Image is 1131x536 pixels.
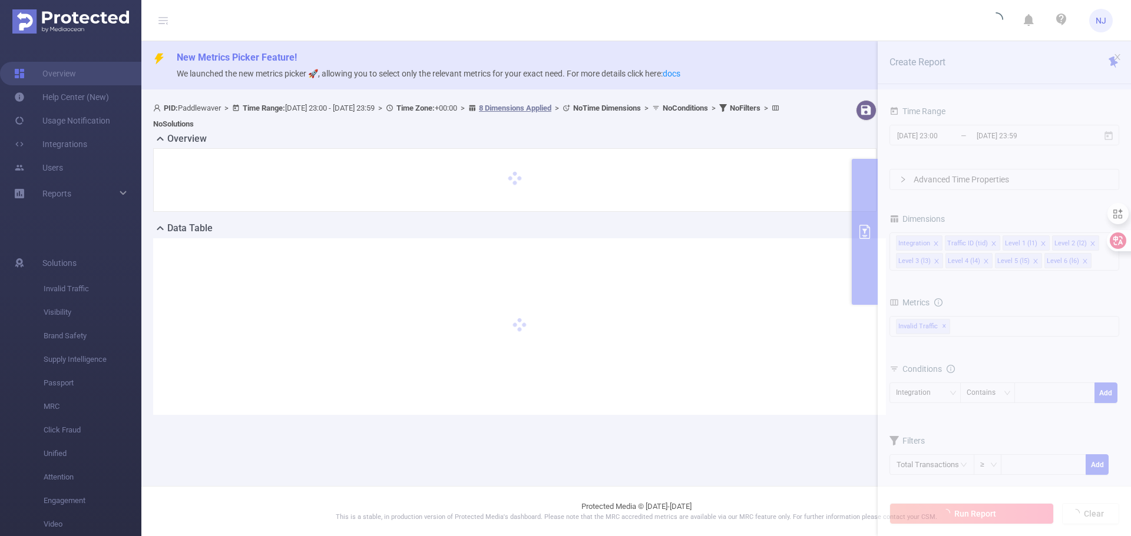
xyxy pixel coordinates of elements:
span: Reports [42,189,71,198]
span: We launched the new metrics picker 🚀, allowing you to select only the relevant metrics for your e... [177,69,680,78]
b: Time Zone: [396,104,435,112]
a: Users [14,156,63,179]
footer: Protected Media © [DATE]-[DATE] [141,486,1131,536]
i: icon: thunderbolt [153,53,165,65]
span: Unified [44,442,141,465]
h2: Data Table [167,221,213,235]
span: MRC [44,395,141,418]
b: PID: [164,104,178,112]
a: Overview [14,62,76,85]
span: > [551,104,563,112]
span: Engagement [44,489,141,512]
button: icon: close [1113,51,1122,64]
span: New Metrics Picker Feature! [177,52,297,63]
span: Paddlewaver [DATE] 23:00 - [DATE] 23:59 +00:00 [153,104,782,128]
p: This is a stable, in production version of Protected Media's dashboard. Please note that the MRC ... [171,512,1102,522]
span: > [760,104,772,112]
a: Reports [42,182,71,205]
a: Integrations [14,132,87,156]
img: Protected Media [12,9,129,34]
span: Video [44,512,141,536]
a: Usage Notification [14,109,110,132]
span: > [221,104,232,112]
i: icon: user [153,104,164,112]
span: > [457,104,468,112]
span: > [641,104,652,112]
u: 8 Dimensions Applied [479,104,551,112]
span: Click Fraud [44,418,141,442]
span: Brand Safety [44,324,141,348]
a: docs [663,69,680,78]
span: Passport [44,371,141,395]
b: No Solutions [153,119,194,128]
i: icon: loading [989,12,1003,29]
span: Attention [44,465,141,489]
i: icon: close [1113,53,1122,61]
span: Solutions [42,251,77,275]
b: No Time Dimensions [573,104,641,112]
b: Time Range: [243,104,285,112]
span: Visibility [44,301,141,324]
a: Help Center (New) [14,85,109,109]
b: No Filters [730,104,760,112]
span: > [375,104,386,112]
h2: Overview [167,132,207,146]
span: NJ [1096,9,1106,32]
span: Invalid Traffic [44,277,141,301]
span: > [708,104,719,112]
b: No Conditions [663,104,708,112]
span: Supply Intelligence [44,348,141,371]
